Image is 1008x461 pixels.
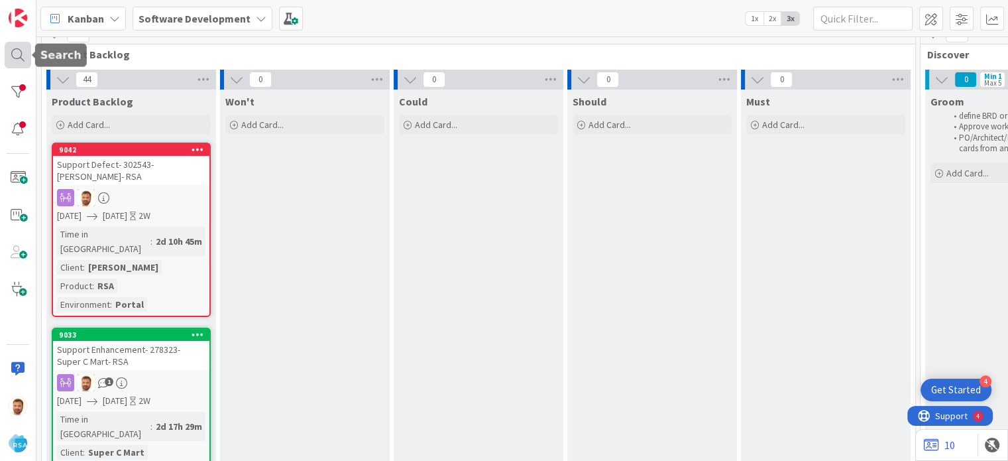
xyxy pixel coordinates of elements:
img: AS [9,397,27,415]
div: Super C Mart [85,445,148,460]
span: Add Card... [68,119,110,131]
div: Client [57,445,83,460]
span: Should [573,95,606,108]
span: 0 [596,72,619,88]
span: 2x [763,12,781,25]
input: Quick Filter... [813,7,913,31]
img: AS [78,189,95,206]
span: : [150,234,152,249]
span: 44 [76,72,98,88]
span: Kanban [68,11,104,27]
div: [PERSON_NAME] [85,260,162,275]
div: 9042 [53,144,209,156]
div: AS [53,374,209,391]
div: 4 [69,5,72,16]
span: 0 [770,72,793,88]
span: 0 [249,72,272,88]
img: avatar [9,434,27,452]
span: : [83,260,85,275]
span: Add Card... [588,119,631,131]
span: Product Backlog [48,48,899,61]
div: 9033 [59,330,209,340]
div: 2d 17h 29m [152,419,205,434]
div: Support Enhancement- 278323- Super C Mart- RSA [53,341,209,370]
div: Product [57,279,92,293]
div: Support Defect- 302543- [PERSON_NAME]- RSA [53,156,209,185]
div: Time in [GEOGRAPHIC_DATA] [57,227,150,256]
span: : [150,419,152,434]
span: [DATE] [103,209,127,223]
div: 2W [139,394,150,408]
span: [DATE] [57,209,82,223]
div: RSA [94,279,117,293]
span: Support [28,2,60,18]
b: Software Development [139,12,251,25]
span: Could [399,95,427,108]
span: Add Card... [415,119,457,131]
span: Won't [225,95,254,108]
div: 2W [139,209,150,223]
div: 9042 [59,145,209,155]
span: Groom [930,95,964,108]
div: Max 5 [983,80,1001,86]
div: Environment [57,297,110,312]
div: AS [53,189,209,206]
div: Portal [112,297,147,312]
span: [DATE] [103,394,127,408]
div: Get Started [931,383,981,397]
span: Add Card... [241,119,284,131]
div: Min 1 [983,73,1001,80]
div: Client [57,260,83,275]
img: AS [78,374,95,391]
a: 10 [924,437,955,453]
div: 9033Support Enhancement- 278323- Super C Mart- RSA [53,329,209,370]
div: 9042Support Defect- 302543- [PERSON_NAME]- RSA [53,144,209,185]
span: Product Backlog [52,95,133,108]
span: : [92,279,94,293]
img: Visit kanbanzone.com [9,9,27,27]
div: 4 [980,375,991,387]
div: 2d 10h 45m [152,234,205,249]
span: Must [746,95,770,108]
span: : [83,445,85,460]
span: [DATE] [57,394,82,408]
span: 0 [954,72,977,88]
a: 9042Support Defect- 302543- [PERSON_NAME]- RSAAS[DATE][DATE]2WTime in [GEOGRAPHIC_DATA]:2d 10h 45... [52,143,211,317]
span: 1 [105,377,113,386]
span: : [110,297,112,312]
div: 9033 [53,329,209,341]
span: 1x [746,12,763,25]
div: Time in [GEOGRAPHIC_DATA] [57,412,150,441]
div: Open Get Started checklist, remaining modules: 4 [921,379,991,401]
h5: Search [40,49,82,62]
span: 3x [781,12,799,25]
span: 0 [423,72,445,88]
span: Add Card... [946,167,989,179]
span: Add Card... [762,119,805,131]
